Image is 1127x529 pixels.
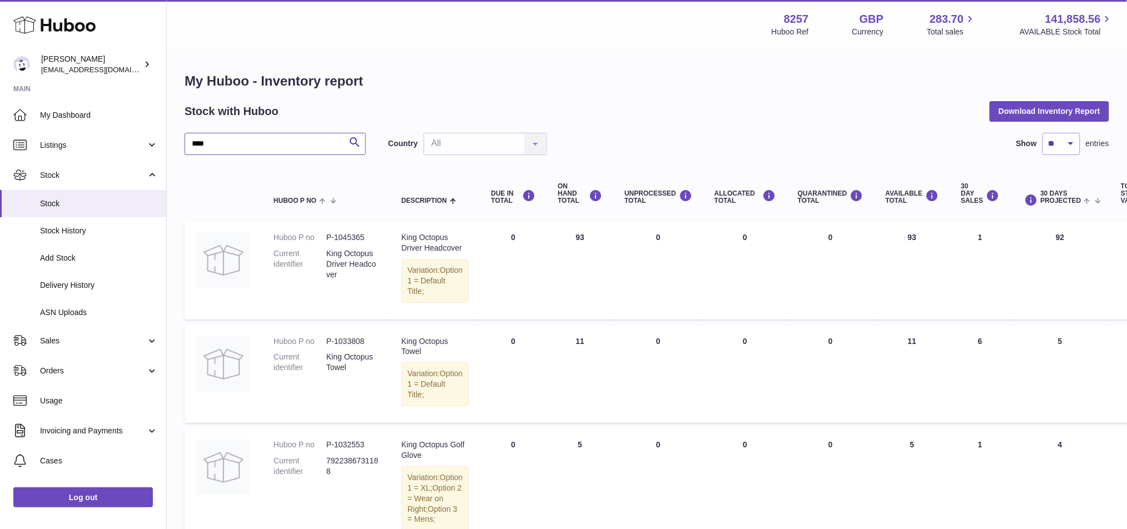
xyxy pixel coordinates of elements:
td: 11 [547,325,613,423]
span: entries [1086,138,1109,149]
span: 283.70 [930,12,964,27]
img: product image [196,440,251,495]
dt: Current identifier [274,248,326,280]
div: Variation: [401,259,469,303]
td: 1 [950,221,1011,319]
a: Log out [13,487,153,507]
div: QUARANTINED Total [798,189,863,204]
div: ALLOCATED Total [714,189,776,204]
td: 0 [613,221,703,319]
dd: P-1032553 [326,440,379,450]
span: Option 1 = Default Title; [408,369,463,399]
span: Delivery History [40,280,158,291]
span: Usage [40,396,158,406]
span: Description [401,197,447,204]
dd: 7922386731188 [326,456,379,477]
span: Stock [40,198,158,209]
span: Cases [40,456,158,466]
div: UNPROCESSED Total [624,189,692,204]
span: Option 2 = Wear on Right; [408,483,462,513]
h1: My Huboo - Inventory report [185,72,1109,90]
td: 93 [547,221,613,319]
img: don@skinsgolf.com [13,56,30,73]
label: Show [1016,138,1037,149]
td: 0 [480,221,547,319]
span: Invoicing and Payments [40,426,146,436]
span: 0 [828,440,833,449]
span: Add Stock [40,253,158,263]
span: ASN Uploads [40,307,158,318]
dt: Huboo P no [274,232,326,243]
div: Currency [852,27,884,37]
div: King Octopus Driver Headcover [401,232,469,253]
span: My Dashboard [40,110,158,121]
span: Orders [40,366,146,376]
div: ON HAND Total [558,183,602,205]
div: DUE IN TOTAL [491,189,535,204]
dt: Huboo P no [274,336,326,347]
span: [EMAIL_ADDRESS][DOMAIN_NAME] [41,65,163,74]
span: Stock [40,170,146,181]
label: Country [388,138,418,149]
dt: Huboo P no [274,440,326,450]
span: Sales [40,336,146,346]
div: 30 DAY SALES [961,183,1000,205]
dt: Current identifier [274,456,326,477]
dd: King Octopus Towel [326,352,379,373]
span: Listings [40,140,146,151]
td: 6 [950,325,1011,423]
img: product image [196,336,251,392]
span: Total sales [927,27,976,37]
span: Option 1 = Default Title; [408,266,463,296]
dd: P-1045365 [326,232,379,243]
div: Variation: [401,362,469,406]
strong: GBP [860,12,883,27]
td: 0 [480,325,547,423]
span: 141,858.56 [1045,12,1101,27]
td: 11 [875,325,950,423]
span: AVAILABLE Stock Total [1020,27,1114,37]
span: 30 DAYS PROJECTED [1041,190,1081,204]
dd: P-1033808 [326,336,379,347]
a: 283.70 Total sales [927,12,976,37]
img: product image [196,232,251,288]
div: AVAILABLE Total [886,189,939,204]
button: Download Inventory Report [990,101,1109,121]
div: King Octopus Golf Glove [401,440,469,461]
td: 92 [1011,221,1110,319]
dd: King Octopus Driver Headcover [326,248,379,280]
td: 0 [703,325,787,423]
dt: Current identifier [274,352,326,373]
h2: Stock with Huboo [185,104,279,119]
span: Option 1 = XL; [408,473,463,492]
div: Huboo Ref [772,27,809,37]
td: 5 [1011,325,1110,423]
strong: 8257 [784,12,809,27]
div: King Octopus Towel [401,336,469,357]
a: 141,858.56 AVAILABLE Stock Total [1020,12,1114,37]
td: 0 [703,221,787,319]
td: 0 [613,325,703,423]
td: 93 [875,221,950,319]
span: Stock History [40,226,158,236]
span: 0 [828,337,833,346]
span: Huboo P no [274,197,316,204]
span: 0 [828,233,833,242]
div: [PERSON_NAME] [41,54,141,75]
span: Option 3 = Mens; [408,505,458,524]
